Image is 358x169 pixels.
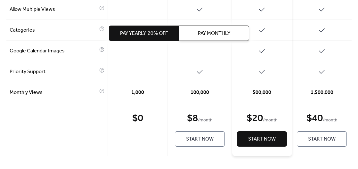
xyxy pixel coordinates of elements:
[297,131,347,147] button: Start Now
[10,68,98,76] span: Priority Support
[198,30,230,37] span: Pay Monthly
[10,89,98,96] span: Monthly Views
[248,135,276,143] span: Start Now
[131,89,144,96] span: 1,000
[237,131,287,147] button: Start Now
[186,135,214,143] span: Start Now
[109,26,179,41] button: Pay Yearly, 20% off
[306,112,323,125] div: $ 40
[10,6,98,13] span: Allow Multiple Views
[253,89,271,96] span: 500,000
[311,89,333,96] span: 1,500,000
[179,26,249,41] button: Pay Monthly
[10,27,98,34] span: Categories
[263,117,278,124] span: / month
[187,112,198,125] div: $ 8
[198,117,213,124] span: / month
[323,117,338,124] span: / month
[132,112,143,125] div: $ 0
[120,30,168,37] span: Pay Yearly, 20% off
[191,89,209,96] span: 100,000
[308,135,336,143] span: Start Now
[175,131,225,147] button: Start Now
[10,47,98,55] span: Google Calendar Images
[247,112,263,125] div: $ 20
